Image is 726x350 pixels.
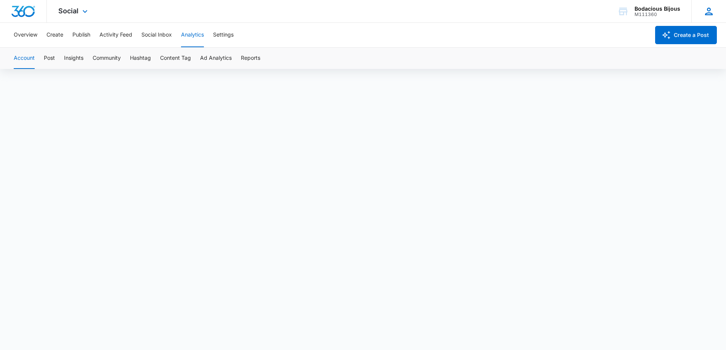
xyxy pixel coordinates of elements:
button: Post [44,48,55,69]
button: Community [93,48,121,69]
button: Activity Feed [99,23,132,47]
button: Settings [213,23,234,47]
button: Reports [241,48,260,69]
span: Social [58,7,79,15]
button: Social Inbox [141,23,172,47]
button: Overview [14,23,37,47]
button: Publish [72,23,90,47]
button: Hashtag [130,48,151,69]
div: account name [635,6,680,12]
button: Create a Post [655,26,717,44]
button: Create [46,23,63,47]
button: Account [14,48,35,69]
button: Analytics [181,23,204,47]
button: Content Tag [160,48,191,69]
button: Ad Analytics [200,48,232,69]
button: Insights [64,48,83,69]
div: account id [635,12,680,17]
